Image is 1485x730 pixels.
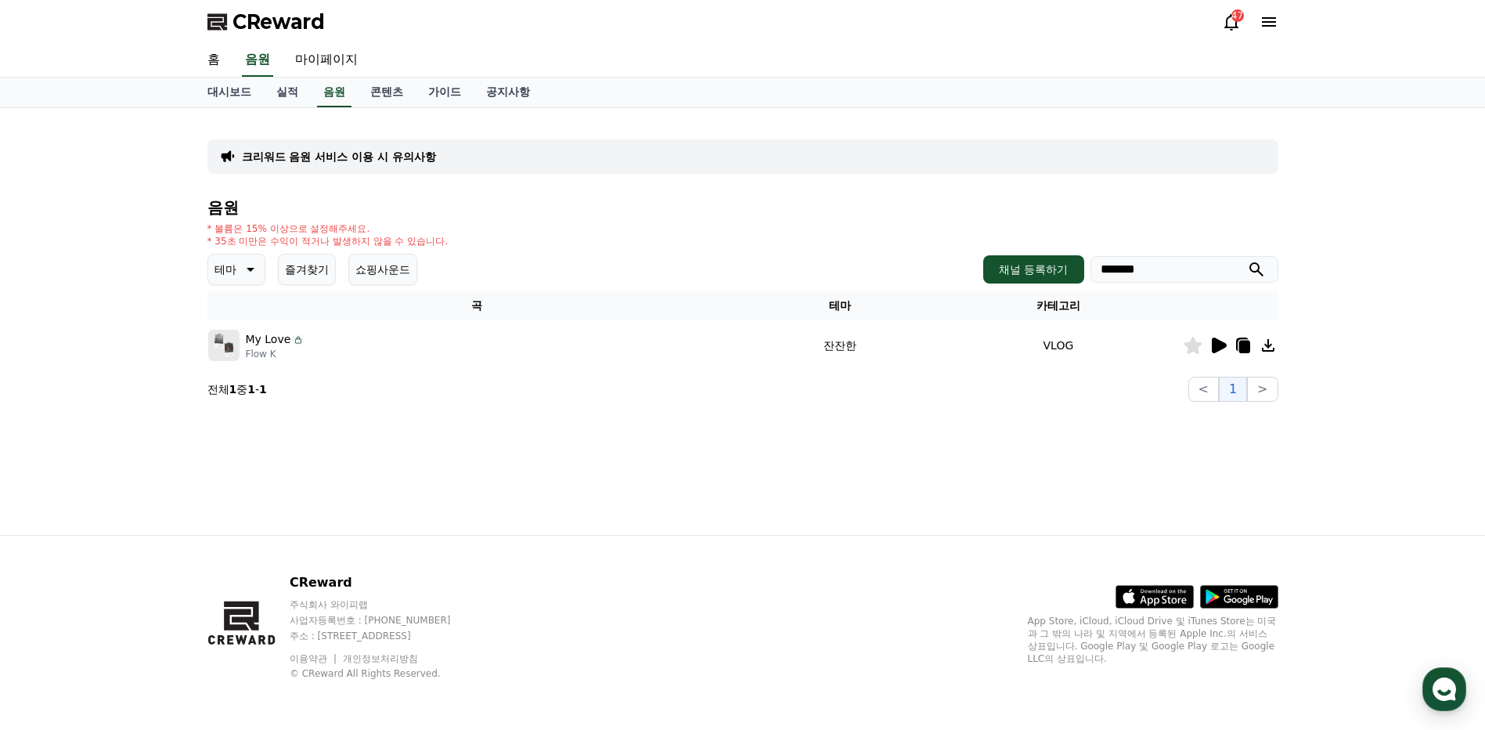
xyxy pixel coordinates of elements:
button: 즐겨찾기 [278,254,336,285]
p: App Store, iCloud, iCloud Drive 및 iTunes Store는 미국과 그 밖의 나라 및 지역에서 등록된 Apple Inc.의 서비스 상표입니다. Goo... [1028,615,1278,665]
a: 대화 [103,497,202,536]
a: 홈 [195,44,232,77]
button: 1 [1219,377,1247,402]
td: VLOG [934,320,1182,370]
th: 카테고리 [934,291,1182,320]
a: CReward [207,9,325,34]
p: My Love [246,331,291,348]
a: 공지사항 [474,78,542,107]
p: © CReward All Rights Reserved. [290,667,481,680]
p: * 볼륨은 15% 이상으로 설정해주세요. [207,222,449,235]
span: 대화 [143,521,162,533]
a: 콘텐츠 [358,78,416,107]
a: 음원 [317,78,351,107]
a: 마이페이지 [283,44,370,77]
p: 사업자등록번호 : [PHONE_NUMBER] [290,614,481,627]
p: 테마 [214,258,236,280]
a: 크리워드 음원 서비스 이용 시 유의사항 [242,149,436,164]
strong: 1 [259,383,267,396]
span: 홈 [49,520,59,533]
p: 전체 중 - [207,381,267,397]
h4: 음원 [207,199,1278,216]
button: 테마 [207,254,265,285]
p: Flow K [246,348,305,360]
a: 가이드 [416,78,474,107]
img: music [208,330,240,361]
a: 설정 [202,497,301,536]
button: 채널 등록하기 [983,255,1083,284]
button: 쇼핑사운드 [348,254,417,285]
a: 개인정보처리방침 [343,653,418,664]
td: 잔잔한 [746,320,935,370]
a: 47 [1222,13,1241,31]
button: < [1188,377,1219,402]
p: 주식회사 와이피랩 [290,598,481,611]
th: 곡 [207,291,746,320]
button: > [1247,377,1278,402]
a: 실적 [264,78,311,107]
span: CReward [232,9,325,34]
a: 대시보드 [195,78,264,107]
a: 이용약관 [290,653,339,664]
strong: 1 [247,383,255,396]
p: 주소 : [STREET_ADDRESS] [290,630,481,642]
p: CReward [290,573,481,592]
p: * 35초 미만은 수익이 적거나 발생하지 않을 수 있습니다. [207,235,449,248]
a: 홈 [5,497,103,536]
strong: 1 [229,383,237,396]
th: 테마 [746,291,935,320]
a: 음원 [242,44,273,77]
div: 47 [1231,9,1244,22]
span: 설정 [242,520,261,533]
